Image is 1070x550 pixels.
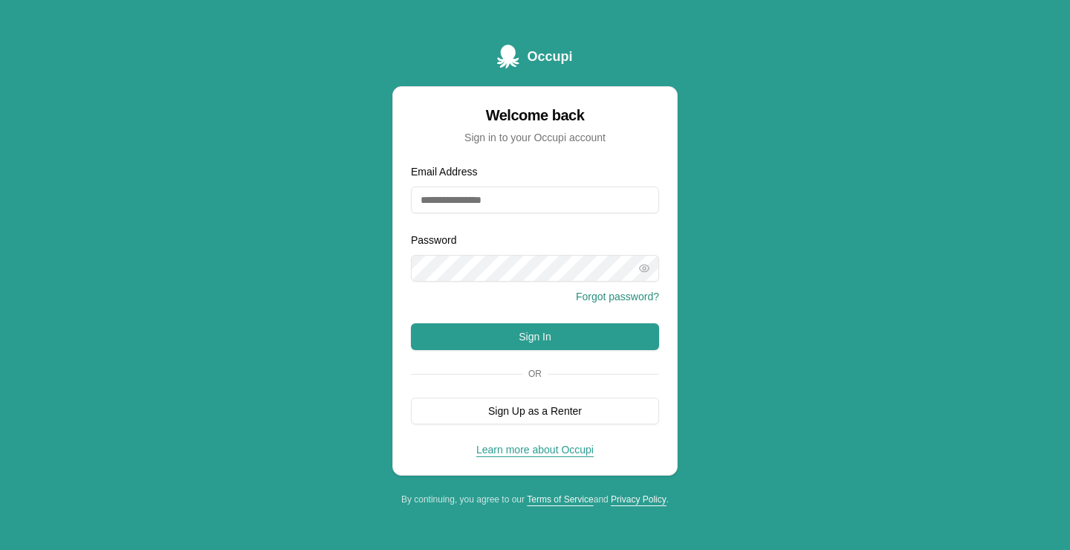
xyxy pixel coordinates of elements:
[576,289,659,304] button: Forgot password?
[411,130,659,145] div: Sign in to your Occupi account
[411,234,456,246] label: Password
[411,105,659,126] div: Welcome back
[411,398,659,424] button: Sign Up as a Renter
[527,494,593,505] a: Terms of Service
[476,444,594,456] a: Learn more about Occupi
[527,46,572,67] span: Occupi
[411,166,477,178] label: Email Address
[392,494,678,505] div: By continuing, you agree to our and .
[522,368,548,380] span: Or
[497,45,572,68] a: Occupi
[411,323,659,350] button: Sign In
[611,494,667,505] a: Privacy Policy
